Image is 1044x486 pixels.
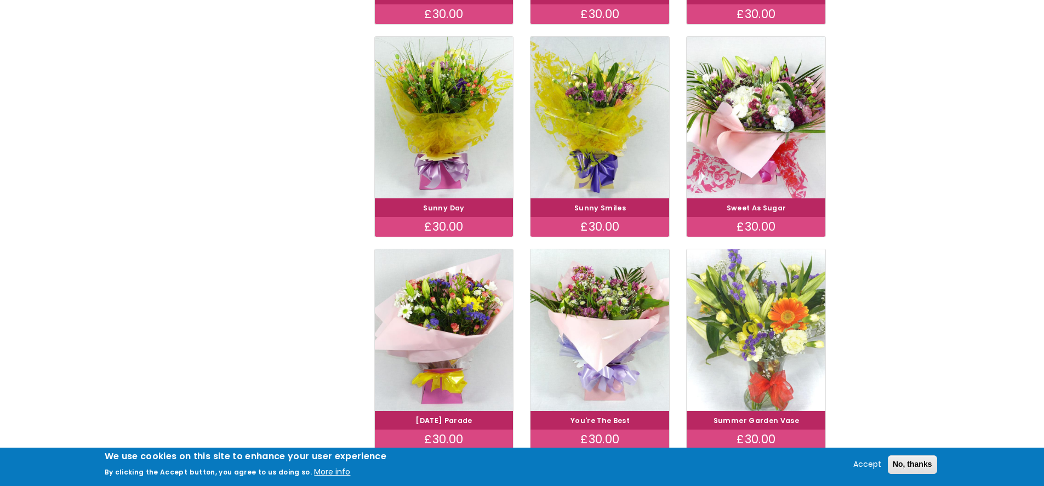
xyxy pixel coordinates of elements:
div: £30.00 [375,430,514,449]
img: Sunny Smiles [530,37,669,198]
img: You're The Best [530,249,669,411]
div: £30.00 [530,4,669,24]
h2: We use cookies on this site to enhance your user experience [105,450,387,462]
div: £30.00 [687,4,825,24]
a: Sunny Smiles [574,203,626,213]
a: Sweet As Sugar [727,203,786,213]
a: Summer Garden Vase [714,416,799,425]
button: More info [314,466,350,479]
img: Sweet As Sugar [687,37,825,198]
div: £30.00 [375,4,514,24]
div: £30.00 [687,217,825,237]
div: £30.00 [687,430,825,449]
a: You're The Best [571,416,630,425]
button: Accept [849,458,886,471]
a: [DATE] Parade [415,416,472,425]
img: Carnival Parade [375,249,514,411]
img: Sunny Day [375,37,514,198]
img: Summer Garden Vase [678,239,834,420]
div: £30.00 [530,217,669,237]
div: £30.00 [375,217,514,237]
p: By clicking the Accept button, you agree to us doing so. [105,467,312,477]
a: Sunny Day [423,203,464,213]
div: £30.00 [530,430,669,449]
button: No, thanks [888,455,937,474]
